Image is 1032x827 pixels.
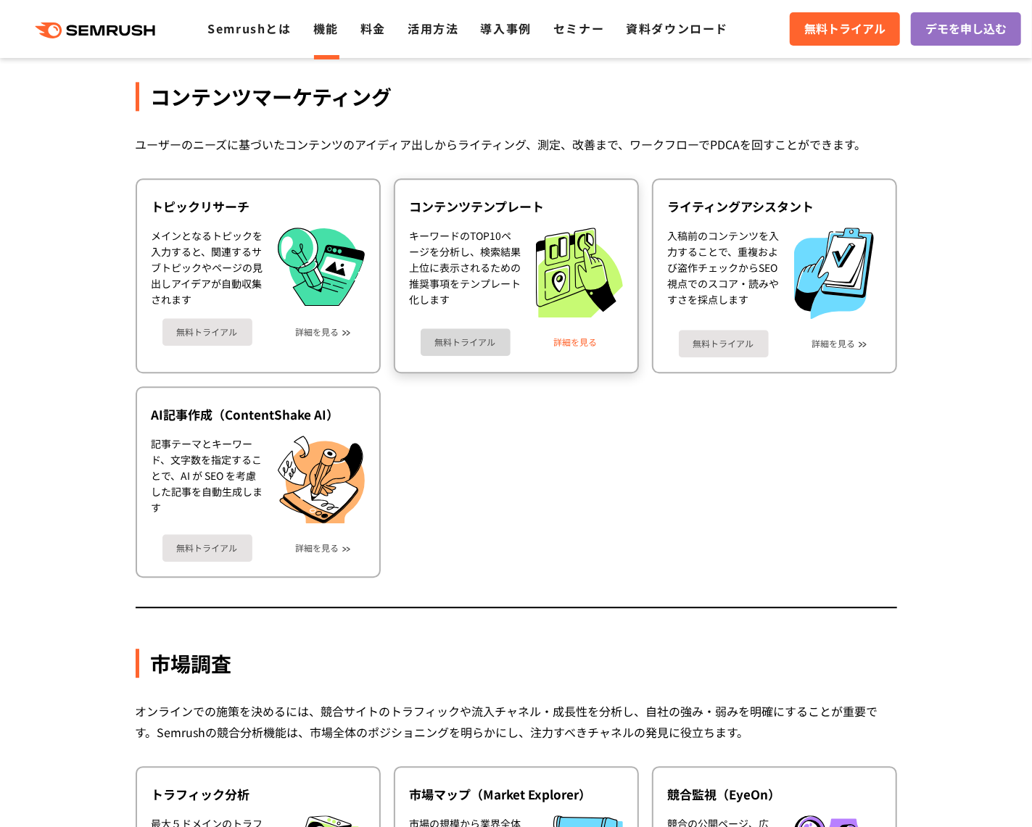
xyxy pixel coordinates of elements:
[152,228,263,307] div: メインとなるトピックを入力すると、関連するサブトピックやページの見出しアイデアが自動収集されます
[553,20,604,37] a: セミナー
[278,228,365,306] img: トピックリサーチ
[136,82,897,111] div: コンテンツマーケティング
[554,337,598,347] a: 詳細を見る
[626,20,728,37] a: 資料ダウンロード
[668,786,881,803] div: 競合監視（EyeOn）
[278,436,365,524] img: AI記事作成（ContentShake AI）
[679,330,769,357] a: 無料トライアル
[162,318,252,346] a: 無料トライアル
[162,534,252,562] a: 無料トライアル
[408,20,458,37] a: 活用方法
[136,649,897,678] div: 市場調査
[812,338,856,349] a: 詳細を見る
[136,701,897,743] div: オンラインでの施策を決めるには、競合サイトのトラフィックや流入チャネル・成長性を分析し、自社の強み・弱みを明確にすることが重要です。Semrushの競合分析機能は、市場全体のポジショニングを明ら...
[421,328,511,356] a: 無料トライアル
[313,20,339,37] a: 機能
[804,20,886,38] span: 無料トライアル
[536,228,623,317] img: コンテンツテンプレート
[136,134,897,155] div: ユーザーのニーズに基づいたコンテンツのアイディア出しからライティング、測定、改善まで、ワークフローでPDCAを回すことができます。
[911,12,1021,46] a: デモを申し込む
[794,228,874,319] img: ライティングアシスタント
[207,20,291,37] a: Semrushとは
[925,20,1007,38] span: デモを申し込む
[152,198,365,215] div: トピックリサーチ
[410,198,623,215] div: コンテンツテンプレート
[296,543,339,553] a: 詳細を見る
[668,198,881,215] div: ライティングアシスタント
[296,327,339,337] a: 詳細を見る
[668,228,780,319] div: 入稿前のコンテンツを入力することで、重複および盗作チェックからSEO視点でのスコア・読みやすさを採点します
[152,786,365,803] div: トラフィック分析
[152,436,263,524] div: 記事テーマとキーワード、文字数を指定することで、AI が SEO を考慮した記事を自動生成します
[481,20,532,37] a: 導入事例
[152,406,365,423] div: AI記事作成（ContentShake AI）
[360,20,386,37] a: 料金
[410,228,521,317] div: キーワードのTOP10ページを分析し、検索結果上位に表示されるための推奨事項をテンプレート化します
[410,786,623,803] div: 市場マップ（Market Explorer）
[790,12,900,46] a: 無料トライアル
